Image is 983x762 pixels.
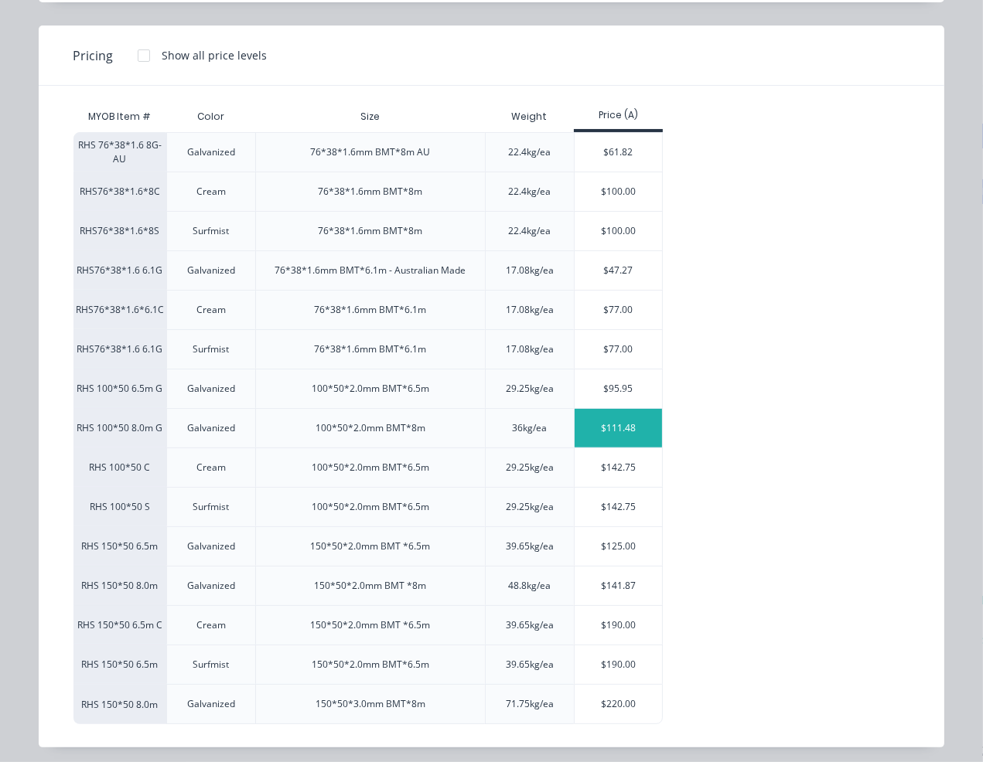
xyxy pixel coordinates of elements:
[311,618,431,632] div: 150*50*2.0mm BMT *6.5m
[319,224,423,238] div: 76*38*1.6mm BMT*8m
[575,409,662,447] div: $111.48
[73,46,113,65] span: Pricing
[73,684,166,724] div: RHS 150*50 8.0m
[506,500,554,514] div: 29.25kg/ea
[506,697,554,711] div: 71.75kg/ea
[187,145,235,159] div: Galvanized
[575,488,662,526] div: $142.75
[575,291,662,329] div: $77.00
[506,264,554,277] div: 17.08kg/ea
[73,369,166,408] div: RHS 100*50 6.5m G
[506,618,554,632] div: 39.65kg/ea
[575,685,662,723] div: $220.00
[506,342,554,356] div: 17.08kg/ea
[506,461,554,475] div: 29.25kg/ea
[73,645,166,684] div: RHS 150*50 6.5m
[193,342,230,356] div: Surfmist
[575,448,662,487] div: $142.75
[575,645,662,684] div: $190.00
[506,303,554,317] div: 17.08kg/ea
[315,342,427,356] div: 76*38*1.6mm BMT*6.1m
[311,145,431,159] div: 76*38*1.6mm BMT*8m AU
[311,539,431,553] div: 150*50*2.0mm BMT *6.5m
[574,108,663,122] div: Price (A)
[506,382,554,396] div: 29.25kg/ea
[73,101,166,132] div: MYOB Item #
[575,133,662,172] div: $61.82
[315,579,427,593] div: 150*50*2.0mm BMT *8m
[575,606,662,645] div: $190.00
[187,264,235,277] div: Galvanized
[575,369,662,408] div: $95.95
[193,658,230,672] div: Surfmist
[73,329,166,369] div: RHS76*38*1.6 6.1G
[575,527,662,566] div: $125.00
[575,212,662,250] div: $100.00
[513,421,548,435] div: 36kg/ea
[162,47,267,63] div: Show all price levels
[312,382,429,396] div: 100*50*2.0mm BMT*6.5m
[312,461,429,475] div: 100*50*2.0mm BMT*6.5m
[73,487,166,526] div: RHS 100*50 S
[185,97,237,136] div: Color
[73,290,166,329] div: RHS76*38*1.6*6.1C
[348,97,392,136] div: Size
[193,224,230,238] div: Surfmist
[73,526,166,566] div: RHS 150*50 6.5m
[575,566,662,605] div: $141.87
[575,172,662,211] div: $100.00
[316,697,425,711] div: 150*50*3.0mm BMT*8m
[196,303,226,317] div: Cream
[509,145,551,159] div: 22.4kg/ea
[319,185,423,199] div: 76*38*1.6mm BMT*8m
[275,264,466,277] div: 76*38*1.6mm BMT*6.1m - Australian Made
[315,303,427,317] div: 76*38*1.6mm BMT*6.1m
[506,658,554,672] div: 39.65kg/ea
[196,185,226,199] div: Cream
[312,500,429,514] div: 100*50*2.0mm BMT*6.5m
[187,579,235,593] div: Galvanized
[193,500,230,514] div: Surfmist
[73,447,166,487] div: RHS 100*50 C
[500,97,560,136] div: Weight
[509,224,551,238] div: 22.4kg/ea
[506,539,554,553] div: 39.65kg/ea
[73,566,166,605] div: RHS 150*50 8.0m
[73,408,166,447] div: RHS 100*50 8.0m G
[187,421,235,435] div: Galvanized
[187,697,235,711] div: Galvanized
[312,658,429,672] div: 150*50*2.0mm BMT*6.5m
[575,330,662,369] div: $77.00
[196,461,226,475] div: Cream
[196,618,226,632] div: Cream
[316,421,425,435] div: 100*50*2.0mm BMT*8m
[509,579,551,593] div: 48.8kg/ea
[73,250,166,290] div: RHS76*38*1.6 6.1G
[73,172,166,211] div: RHS76*38*1.6*8C
[187,539,235,553] div: Galvanized
[73,132,166,172] div: RHS 76*38*1.6 8G-AU
[187,382,235,396] div: Galvanized
[509,185,551,199] div: 22.4kg/ea
[73,605,166,645] div: RHS 150*50 6.5m C
[73,211,166,250] div: RHS76*38*1.6*8S
[575,251,662,290] div: $47.27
